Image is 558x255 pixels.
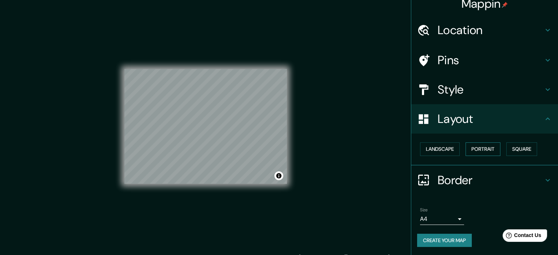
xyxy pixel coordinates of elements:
label: Size [420,207,428,213]
button: Square [506,142,537,156]
iframe: Help widget launcher [493,226,550,247]
h4: Style [438,82,543,97]
div: Style [411,75,558,104]
div: A4 [420,213,464,225]
button: Landscape [420,142,460,156]
canvas: Map [124,69,287,184]
div: Pins [411,45,558,75]
button: Create your map [417,234,472,247]
div: Location [411,15,558,45]
div: Layout [411,104,558,134]
div: Border [411,165,558,195]
h4: Border [438,173,543,187]
h4: Layout [438,112,543,126]
img: pin-icon.png [502,2,508,8]
h4: Location [438,23,543,37]
button: Portrait [466,142,500,156]
h4: Pins [438,53,543,68]
button: Toggle attribution [274,171,283,180]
